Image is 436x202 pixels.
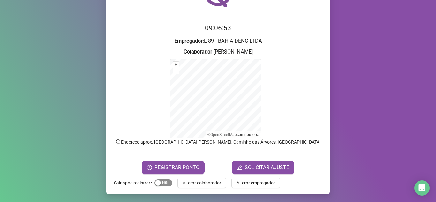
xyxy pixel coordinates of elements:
span: Alterar colaborador [183,179,221,186]
button: Alterar colaborador [177,178,226,188]
span: SOLICITAR AJUSTE [245,164,289,171]
span: info-circle [115,139,121,145]
button: + [173,62,179,68]
a: OpenStreetMap [210,132,237,137]
button: editSOLICITAR AJUSTE [232,161,294,174]
span: Alterar empregador [237,179,275,186]
h3: : L 89 - BAHIA DENC LTDA [114,37,322,45]
strong: Colaborador [184,49,212,55]
span: clock-circle [147,165,152,170]
span: edit [237,165,242,170]
span: REGISTRAR PONTO [154,164,199,171]
button: – [173,68,179,74]
time: 09:06:53 [205,24,231,32]
p: Endereço aprox. : [GEOGRAPHIC_DATA][PERSON_NAME], Caminho das Árvores, [GEOGRAPHIC_DATA] [114,138,322,146]
h3: : [PERSON_NAME] [114,48,322,56]
button: Alterar empregador [231,178,280,188]
label: Sair após registrar [114,178,154,188]
div: Open Intercom Messenger [414,180,430,196]
strong: Empregador [174,38,203,44]
li: © contributors. [207,132,259,137]
button: REGISTRAR PONTO [142,161,205,174]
